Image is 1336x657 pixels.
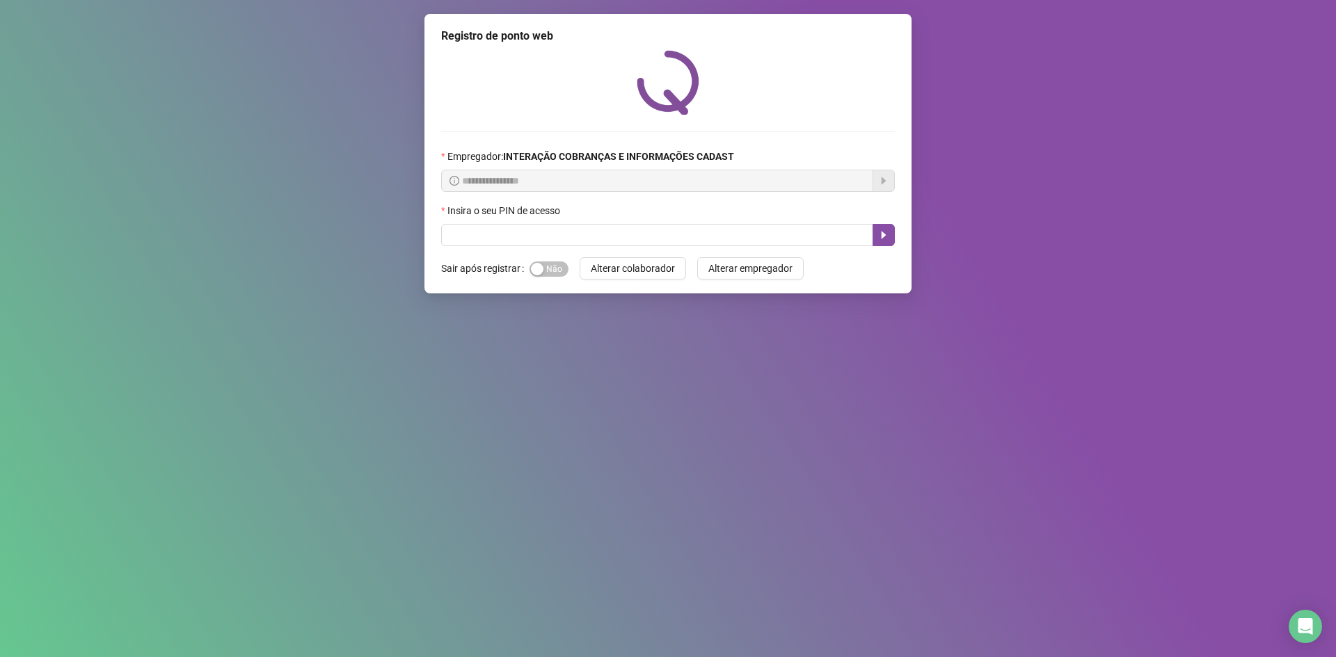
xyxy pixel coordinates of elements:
button: Alterar empregador [697,257,804,279]
span: caret-right [878,229,889,241]
div: Registro de ponto web [441,28,895,44]
strong: INTERAÇÃO COBRANÇAS E INFORMAÇÕES CADAST [503,151,734,162]
span: info-circle [450,176,459,186]
div: Open Intercom Messenger [1289,610,1322,643]
button: Alterar colaborador [580,257,686,279]
span: Empregador : [447,149,734,164]
span: Alterar empregador [708,261,793,276]
label: Sair após registrar [441,257,530,279]
label: Insira o seu PIN de acesso [441,203,569,218]
img: QRPoint [637,50,699,115]
span: Alterar colaborador [591,261,675,276]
